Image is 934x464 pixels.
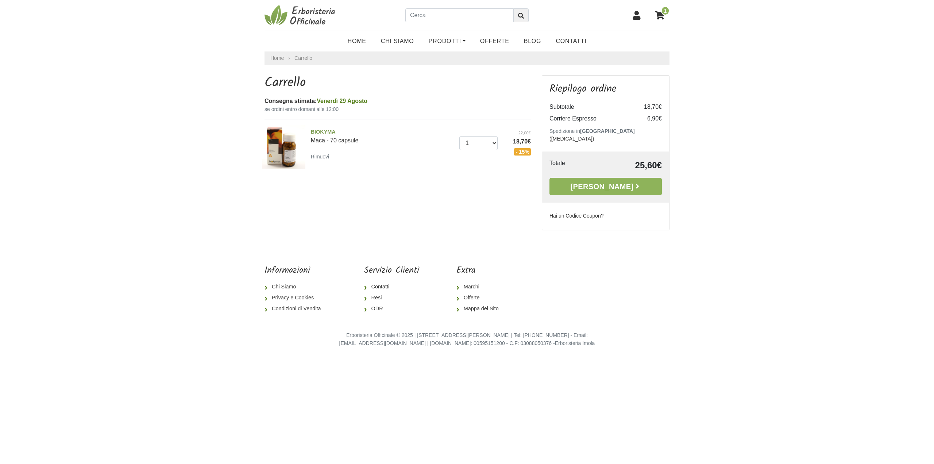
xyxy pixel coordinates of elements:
a: Rimuovi [311,152,332,161]
a: OFFERTE [473,34,517,49]
a: 1 [651,6,669,24]
a: Home [340,34,374,49]
label: Hai un Codice Coupon? [549,212,604,220]
b: [GEOGRAPHIC_DATA] [580,128,635,134]
span: BIOKYMA [311,128,454,136]
a: BIOKYMAMaca - 70 capsule [311,128,454,143]
iframe: fb:page Facebook Social Plugin [542,265,669,291]
a: Condizioni di Vendita [265,303,327,314]
a: Privacy e Cookies [265,292,327,303]
td: 25,60€ [591,159,662,172]
a: Blog [517,34,549,49]
a: Prodotti [421,34,473,49]
span: Venerdì 29 Agosto [317,98,367,104]
a: [PERSON_NAME] [549,178,662,195]
a: ODR [364,303,419,314]
td: Subtotale [549,101,633,113]
a: Contatti [364,281,419,292]
a: Chi Siamo [265,281,327,292]
img: Maca - 70 capsule [262,125,305,169]
del: 22,00€ [503,130,531,136]
span: - 15% [514,148,531,156]
div: Consegna stimata: [265,97,531,106]
img: Erboristeria Officinale [265,4,337,26]
h3: Riepilogo ordine [549,83,662,95]
h5: Extra [456,265,505,276]
u: Hai un Codice Coupon? [549,213,604,219]
a: Chi Siamo [374,34,421,49]
h5: Informazioni [265,265,327,276]
nav: breadcrumb [265,51,669,65]
p: Spedizione in [549,127,662,143]
a: Marchi [456,281,505,292]
input: Cerca [405,8,514,22]
span: 18,70€ [503,137,531,146]
a: Mappa del Sito [456,303,505,314]
a: Offerte [456,292,505,303]
a: Contatti [548,34,594,49]
td: 6,90€ [633,113,662,124]
h5: Servizio Clienti [364,265,419,276]
td: Totale [549,159,591,172]
small: se ordini entro domani alle 12:00 [265,106,531,113]
span: 1 [661,6,669,15]
a: Home [270,54,284,62]
a: ([MEDICAL_DATA]) [549,136,594,142]
td: Corriere Espresso [549,113,633,124]
a: Erboristeria Imola [555,340,595,346]
td: 18,70€ [633,101,662,113]
small: Rimuovi [311,154,329,160]
h1: Carrello [265,75,531,91]
small: Erboristeria Officinale © 2025 | [STREET_ADDRESS][PERSON_NAME] | Tel: [PHONE_NUMBER] - Email: [EM... [339,332,595,346]
a: Carrello [294,55,312,61]
a: Resi [364,292,419,303]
